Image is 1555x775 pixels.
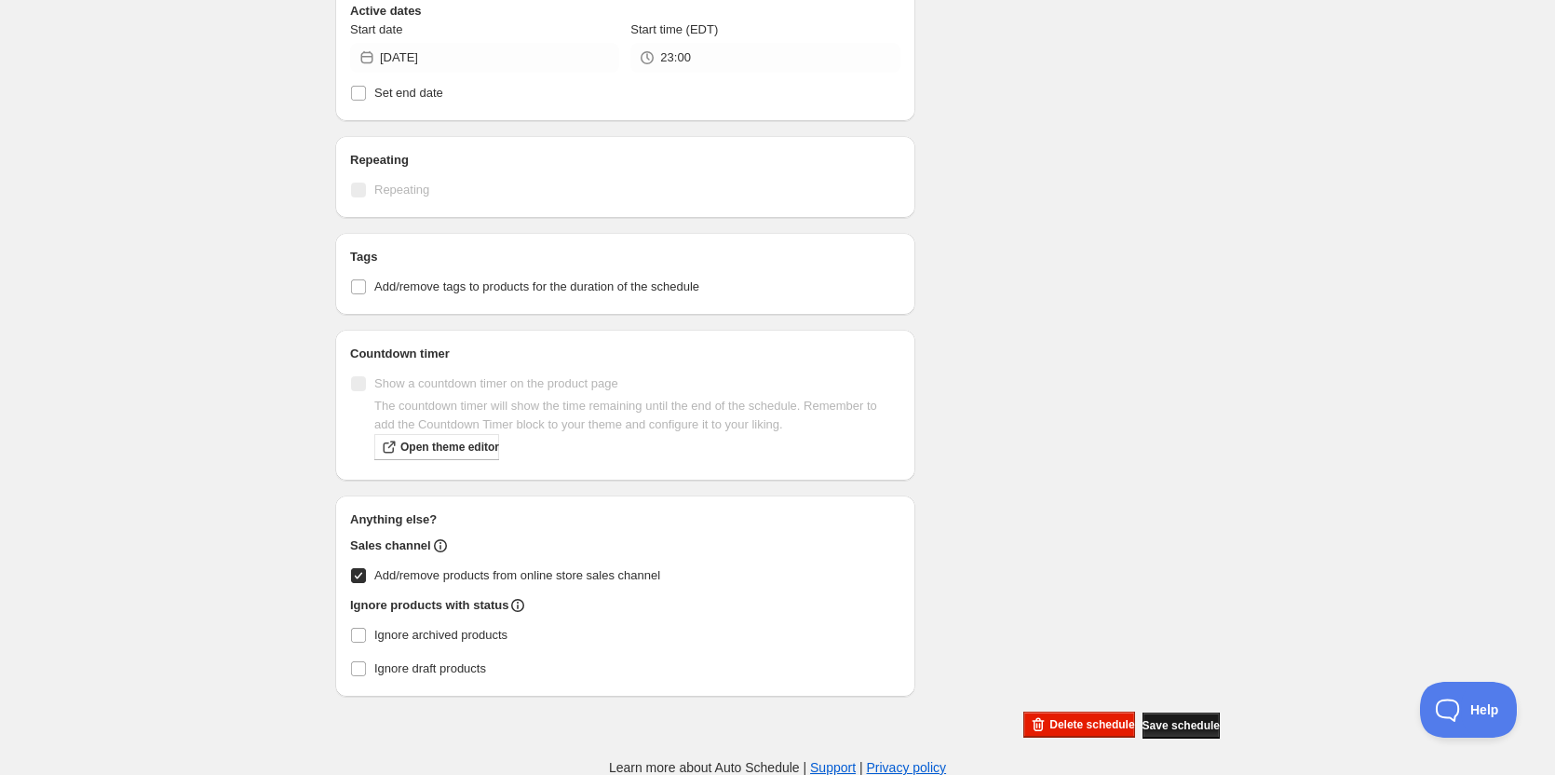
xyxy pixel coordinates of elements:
a: Support [810,760,856,775]
h2: Sales channel [350,537,431,555]
span: Add/remove tags to products for the duration of the schedule [374,279,699,293]
span: Add/remove products from online store sales channel [374,568,660,582]
span: Start time (EDT) [630,22,718,36]
p: The countdown timer will show the time remaining until the end of the schedule. Remember to add t... [374,397,900,434]
h2: Repeating [350,151,900,170]
h2: Tags [350,248,900,266]
iframe: Toggle Customer Support [1420,682,1518,738]
span: Ignore draft products [374,661,486,675]
a: Privacy policy [867,760,947,775]
span: Show a countdown timer on the product page [374,376,618,390]
a: Open theme editor [374,434,499,460]
span: Repeating [374,183,429,197]
h2: Active dates [350,2,900,20]
h2: Countdown timer [350,345,900,363]
h2: Ignore products with status [350,596,508,615]
span: Start date [350,22,402,36]
h2: Anything else? [350,510,900,529]
span: Delete schedule [1049,717,1134,732]
button: Save schedule [1143,713,1220,739]
span: Open theme editor [400,440,499,455]
span: Save schedule [1143,718,1220,733]
span: Set end date [374,86,443,100]
span: Ignore archived products [374,628,507,642]
button: Delete schedule [1023,712,1134,738]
